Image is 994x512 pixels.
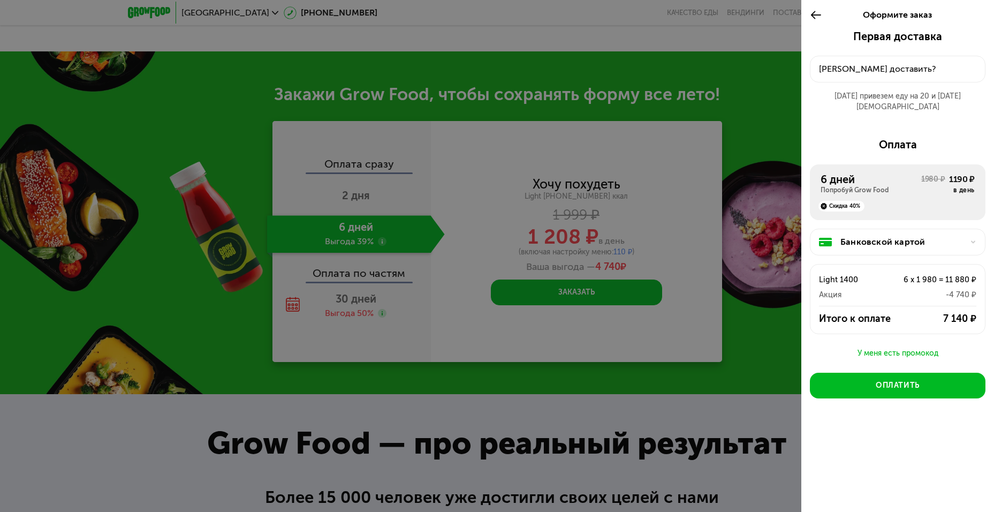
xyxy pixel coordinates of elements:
[821,173,921,186] div: 6 дней
[810,347,985,360] button: У меня есть промокод
[949,186,975,194] div: в день
[819,312,906,325] div: Итого к оплате
[906,312,976,325] div: 7 140 ₽
[863,10,932,20] span: Оформите заказ
[818,201,864,212] div: Скидка 40%
[810,138,985,151] div: Оплата
[840,236,963,249] div: Банковской картой
[810,30,985,43] div: Первая доставка
[921,174,945,194] div: 1980 ₽
[949,173,975,186] div: 1190 ₽
[876,380,920,391] div: Оплатить
[882,273,976,286] div: 6 x 1 980 = 11 880 ₽
[810,91,985,112] div: [DATE] привезем еду на 20 и [DATE][DEMOGRAPHIC_DATA]
[810,56,985,82] button: [PERSON_NAME] доставить?
[819,63,976,76] div: [PERSON_NAME] доставить?
[821,186,921,194] div: Попробуй Grow Food
[819,288,882,301] div: Акция
[819,273,882,286] div: Light 1400
[882,288,976,301] div: -4 740 ₽
[810,373,985,398] button: Оплатить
